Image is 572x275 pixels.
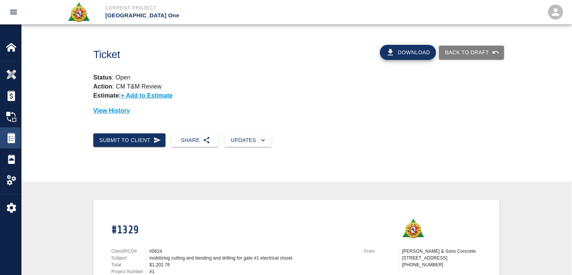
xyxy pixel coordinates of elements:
p: [PERSON_NAME] & Sons Concrete [402,248,481,255]
strong: Action [93,83,112,90]
h1: Ticket [93,49,328,61]
div: $1,202.76 [149,261,355,268]
iframe: Chat Widget [534,239,572,275]
p: : Open [93,73,499,82]
p: [PHONE_NUMBER] [402,261,481,268]
p: + Add to Estimate [121,92,173,99]
button: Download [380,45,436,60]
button: open drawer [5,3,23,21]
p: [STREET_ADDRESS] [402,255,481,261]
button: Back to Draft [439,46,504,60]
img: Roger & Sons Concrete [402,218,425,239]
h1: #1329 [111,224,355,237]
strong: Status [93,74,112,81]
button: Updates [225,133,272,147]
div: mobilizing cutting and bending and drilling for gate #1 electrical closet. [149,255,355,261]
img: Roger & Sons Concrete [67,2,90,23]
p: Current Project [105,5,327,11]
button: Submit to Client [93,133,165,147]
p: From [364,248,399,255]
p: Subject [111,255,146,261]
p: Project Number [111,268,146,275]
p: Total [111,261,146,268]
p: View History [93,106,499,115]
strong: Estimate: [93,92,121,99]
div: #1 [149,268,355,275]
p: : CM T&M Review [93,83,162,90]
div: #0624 [149,248,355,255]
p: [GEOGRAPHIC_DATA] One [105,11,327,20]
p: Client/PCO# [111,248,146,255]
button: Share [171,133,218,147]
